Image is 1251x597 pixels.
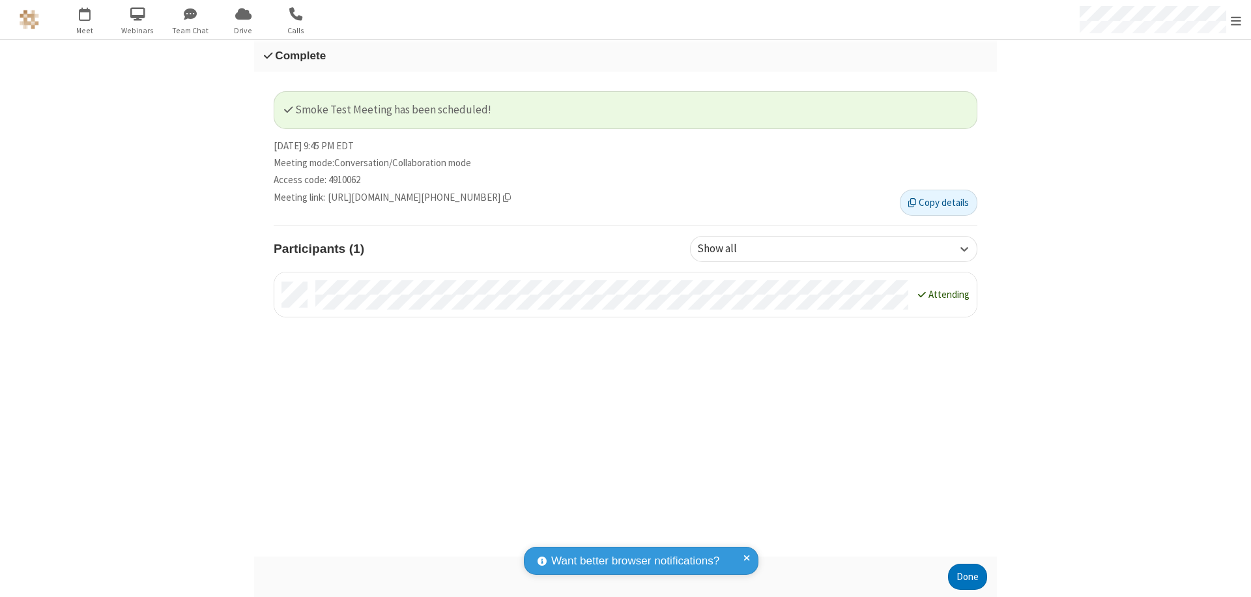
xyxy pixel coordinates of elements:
[264,50,987,62] h3: Complete
[928,288,970,300] span: Attending
[274,236,680,261] h4: Participants (1)
[166,25,215,36] span: Team Chat
[113,25,162,36] span: Webinars
[274,173,977,188] li: Access code: 4910062
[274,190,325,205] span: Meeting link :
[272,25,321,36] span: Calls
[20,10,39,29] img: QA Selenium DO NOT DELETE OR CHANGE
[274,139,354,154] span: [DATE] 9:45 PM EDT
[61,25,109,36] span: Meet
[948,564,987,590] button: Done
[284,102,491,117] span: Smoke Test Meeting has been scheduled!
[900,190,977,216] button: Copy details
[219,25,268,36] span: Drive
[328,190,511,205] span: Copy meeting link
[697,240,759,257] div: Show all
[551,553,719,570] span: Want better browser notifications?
[274,156,977,171] li: Meeting mode : Conversation/Collaboration mode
